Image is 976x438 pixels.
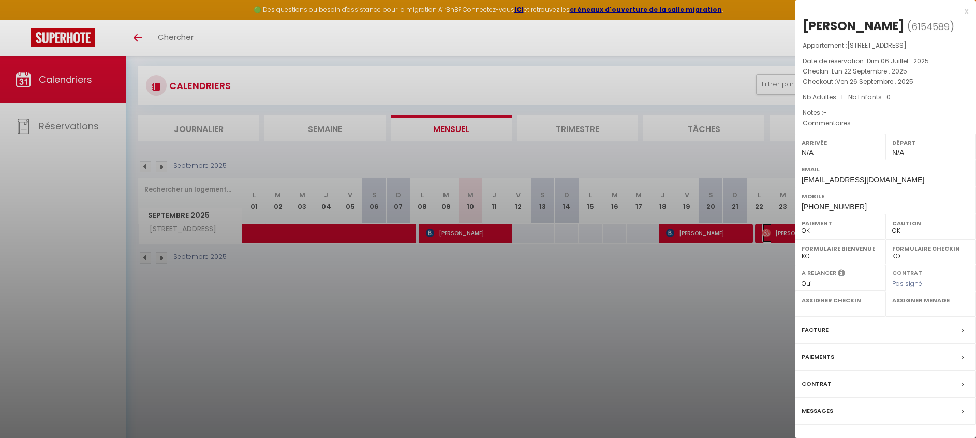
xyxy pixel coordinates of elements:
p: Checkin : [803,66,968,77]
div: [PERSON_NAME] [803,18,905,34]
p: Checkout : [803,77,968,87]
span: ( ) [907,19,954,34]
label: Paiement [802,218,879,228]
p: Notes : [803,108,968,118]
label: Formulaire Bienvenue [802,243,879,254]
label: Assigner Checkin [802,295,879,305]
span: N/A [892,149,904,157]
span: [PHONE_NUMBER] [802,202,867,211]
span: - [854,119,857,127]
span: [EMAIL_ADDRESS][DOMAIN_NAME] [802,176,924,184]
label: Assigner Menage [892,295,969,305]
span: - [823,108,827,117]
span: Dim 06 Juillet . 2025 [867,56,929,65]
button: Ouvrir le widget de chat LiveChat [8,4,39,35]
span: Ven 26 Septembre . 2025 [836,77,913,86]
p: Date de réservation : [803,56,968,66]
label: A relancer [802,269,836,278]
span: Pas signé [892,279,922,288]
label: Contrat [892,269,922,275]
span: N/A [802,149,814,157]
div: x [795,5,968,18]
p: Appartement : [803,40,968,51]
label: Arrivée [802,138,879,148]
span: [STREET_ADDRESS] [847,41,907,50]
span: Nb Enfants : 0 [848,93,891,101]
label: Caution [892,218,969,228]
i: Sélectionner OUI si vous souhaiter envoyer les séquences de messages post-checkout [838,269,845,280]
label: Paiements [802,352,834,362]
span: 6154589 [911,20,950,33]
label: Contrat [802,378,832,389]
label: Formulaire Checkin [892,243,969,254]
label: Départ [892,138,969,148]
span: Nb Adultes : 1 - [803,93,891,101]
p: Commentaires : [803,118,968,128]
label: Email [802,164,969,174]
span: Lun 22 Septembre . 2025 [832,67,907,76]
label: Messages [802,405,833,416]
label: Mobile [802,191,969,201]
label: Facture [802,325,829,335]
